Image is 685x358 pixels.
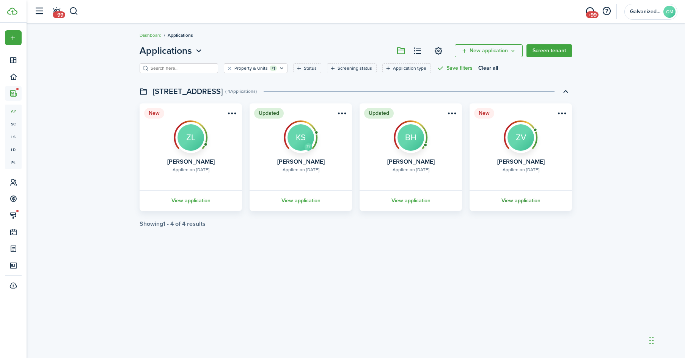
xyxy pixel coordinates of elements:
button: Open sidebar [32,4,46,19]
button: Clear filter [226,65,233,71]
filter-tag-label: Application type [393,65,426,72]
button: Toggle accordion [559,85,572,98]
span: Applications [140,44,192,58]
swimlane-subtitle: ( 4 Applications ) [225,88,257,95]
filter-tag: Open filter [327,63,377,73]
status: New [474,108,494,119]
img: Screening [394,120,428,149]
a: ld [5,143,22,156]
button: Open menu [140,44,204,58]
button: New application [455,44,523,57]
button: Open menu [555,109,567,120]
a: Screen tenant [526,44,572,57]
a: ls [5,130,22,143]
iframe: Chat Widget [559,276,685,358]
a: sc [5,117,22,130]
div: Showing results [140,220,206,227]
span: +99 [53,11,65,18]
status: New [144,108,164,119]
img: TenantCloud [7,8,17,15]
filter-tag-counter: +1 [270,66,277,71]
a: View application [248,190,353,211]
a: Messaging [583,2,597,21]
div: Applied on [DATE] [393,166,429,173]
card-title: [PERSON_NAME] [277,158,325,165]
filter-tag: Open filter [382,63,431,73]
status: Updated [364,108,394,119]
button: Open menu [5,30,22,45]
span: Applications [168,32,193,39]
button: Open menu [225,109,237,120]
img: Screening [504,120,538,149]
button: Search [69,5,79,18]
filter-tag-label: Property & Units [234,65,268,72]
a: Notifications [49,2,64,21]
span: +99 [586,11,599,18]
avatar-text: GM [663,6,676,18]
filter-tag-label: Status [304,65,317,72]
swimlane-title: [STREET_ADDRESS] [153,86,223,97]
button: Open menu [455,44,523,57]
application-list-swimlane-item: Toggle accordion [140,103,572,227]
a: ap [5,105,22,117]
span: New application [470,48,508,53]
button: Save filters [437,63,473,73]
filter-tag: Open filter [293,63,321,73]
input: Search here... [149,65,215,72]
button: Clear all [478,63,498,73]
button: Open resource center [600,5,613,18]
span: Galvanized Management LLC [630,9,660,14]
card-title: [PERSON_NAME] [497,158,545,165]
div: Applied on [DATE] [503,166,539,173]
status: Updated [254,108,284,119]
a: pl [5,156,22,169]
img: Screening [284,120,318,149]
button: Open menu [335,109,347,120]
img: Screening [174,120,208,149]
button: Open menu [445,109,457,120]
div: Applied on [DATE] [283,166,319,173]
a: View application [138,190,243,211]
a: View application [358,190,463,211]
pagination-page-total: 1 - 4 of 4 [163,219,185,228]
div: Drag [649,329,654,352]
filter-tag: Open filter [224,63,288,73]
a: Dashboard [140,32,162,39]
div: Applied on [DATE] [173,166,209,173]
a: View application [468,190,573,211]
button: Applications [140,44,204,58]
filter-tag-label: Screening status [338,65,372,72]
card-title: [PERSON_NAME] [167,158,215,165]
card-title: [PERSON_NAME] [387,158,435,165]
